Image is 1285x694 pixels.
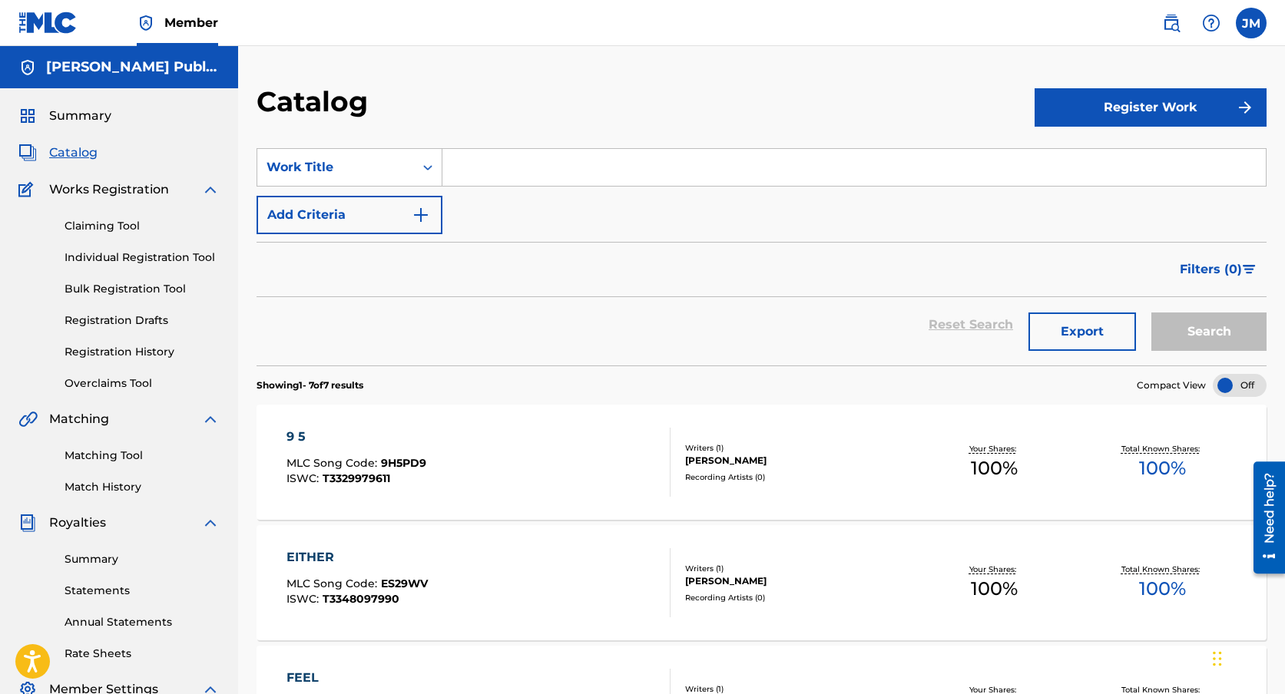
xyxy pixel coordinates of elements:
div: Help [1196,8,1227,38]
div: Drag [1213,636,1222,682]
img: expand [201,180,220,199]
div: Recording Artists ( 0 ) [685,592,910,603]
a: EITHERMLC Song Code:ES29WVISWC:T3348097990Writers (1)[PERSON_NAME]Recording Artists (0)Your Share... [257,525,1267,640]
p: Your Shares: [969,443,1020,454]
img: 9d2ae6d4665cec9f34b9.svg [412,206,430,224]
button: Register Work [1035,88,1267,127]
p: Total Known Shares: [1121,443,1204,454]
button: Add Criteria [257,196,442,234]
h5: Jacob Montes Publishing [46,58,220,76]
img: Royalties [18,514,37,532]
a: Summary [65,551,220,567]
img: Catalog [18,144,37,162]
span: ES29WV [381,577,428,590]
iframe: Resource Center [1242,456,1285,580]
span: 100 % [1139,454,1186,482]
a: Registration Drafts [65,312,220,329]
a: Match History [65,479,220,495]
span: Compact View [1137,378,1206,392]
img: Summary [18,107,37,125]
img: Accounts [18,58,37,77]
a: Claiming Tool [65,218,220,234]
div: User Menu [1236,8,1267,38]
button: Filters (0) [1171,250,1267,289]
a: Matching Tool [65,448,220,464]
button: Export [1028,312,1136,351]
div: 9 5 [286,428,426,446]
img: expand [201,514,220,532]
span: 100 % [971,575,1018,603]
a: Registration History [65,344,220,360]
a: Individual Registration Tool [65,250,220,266]
p: Showing 1 - 7 of 7 results [257,378,363,392]
a: Annual Statements [65,614,220,630]
span: Matching [49,410,109,428]
img: help [1202,14,1220,32]
p: Your Shares: [969,563,1020,575]
div: Recording Artists ( 0 ) [685,471,910,483]
div: Writers ( 1 ) [685,563,910,574]
span: Works Registration [49,180,169,199]
span: T3329979611 [323,471,390,485]
h2: Catalog [257,84,376,119]
span: T3348097990 [323,592,399,606]
span: ISWC : [286,592,323,606]
a: Rate Sheets [65,646,220,662]
div: FEEL [286,669,425,687]
span: 9H5PD9 [381,456,426,470]
div: EITHER [286,548,428,567]
img: MLC Logo [18,12,78,34]
img: filter [1243,265,1256,274]
span: Member [164,14,218,31]
div: [PERSON_NAME] [685,454,910,468]
p: Total Known Shares: [1121,563,1204,575]
span: Royalties [49,514,106,532]
a: CatalogCatalog [18,144,98,162]
span: ISWC : [286,471,323,485]
div: [PERSON_NAME] [685,574,910,588]
img: Top Rightsholder [137,14,155,32]
span: MLC Song Code : [286,456,381,470]
img: Works Registration [18,180,38,199]
img: expand [201,410,220,428]
a: Overclaims Tool [65,375,220,392]
span: MLC Song Code : [286,577,381,590]
span: Catalog [49,144,98,162]
img: f7272a7cc735f4ea7f67.svg [1236,98,1254,117]
a: Public Search [1156,8,1187,38]
span: Summary [49,107,111,125]
iframe: Chat Widget [1208,620,1285,694]
form: Search Form [257,148,1267,365]
span: Filters ( 0 ) [1180,260,1242,279]
img: search [1162,14,1181,32]
a: Statements [65,583,220,599]
img: Matching [18,410,38,428]
a: Bulk Registration Tool [65,281,220,297]
span: 100 % [971,454,1018,482]
a: 9 5MLC Song Code:9H5PD9ISWC:T3329979611Writers (1)[PERSON_NAME]Recording Artists (0)Your Shares:1... [257,405,1267,520]
div: Writers ( 1 ) [685,442,910,454]
span: 100 % [1139,575,1186,603]
a: SummarySummary [18,107,111,125]
div: Work Title [267,158,405,177]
